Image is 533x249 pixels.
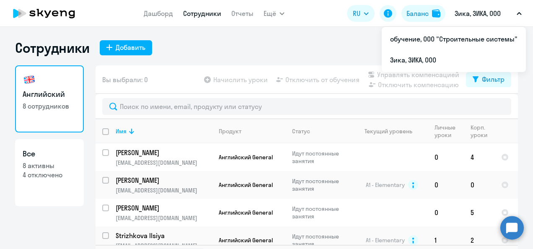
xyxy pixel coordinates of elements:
span: Английский General [219,236,273,244]
p: Идут постоянные занятия [292,177,349,192]
div: Имя [116,127,212,135]
div: Текущий уровень [365,127,412,135]
td: 0 [428,143,464,171]
button: RU [347,5,375,22]
span: A1 - Elementary [366,181,405,189]
a: Strizhkova Ilsiya [116,231,212,240]
h1: Сотрудники [15,39,90,56]
p: [PERSON_NAME] [116,148,210,157]
span: Английский General [219,209,273,216]
p: [EMAIL_ADDRESS][DOMAIN_NAME] [116,159,212,166]
a: Английский8 сотрудников [15,65,84,132]
a: Все8 активны4 отключено [15,139,84,206]
p: [PERSON_NAME] [116,176,210,185]
span: Вы выбрали: 0 [102,75,148,85]
td: 0 [428,199,464,226]
button: Зика, ЗИКА, ООО [450,3,526,23]
h3: Английский [23,89,76,100]
button: Добавить [100,40,152,55]
img: balance [432,9,440,18]
p: Идут постоянные занятия [292,205,349,220]
p: 8 активны [23,161,76,170]
td: 0 [464,171,494,199]
a: [PERSON_NAME] [116,203,212,213]
ul: Ещё [382,27,526,72]
p: Зика, ЗИКА, ООО [455,8,501,18]
p: Идут постоянные занятия [292,233,349,248]
a: [PERSON_NAME] [116,176,212,185]
div: Корп. уроки [471,124,489,139]
div: Статус [292,127,349,135]
a: [PERSON_NAME] [116,148,212,157]
div: Баланс [406,8,429,18]
p: [EMAIL_ADDRESS][DOMAIN_NAME] [116,214,212,222]
button: Фильтр [466,72,511,87]
span: Ещё [264,8,276,18]
img: english [23,73,36,86]
span: A1 - Elementary [366,236,405,244]
div: Текущий уровень [357,127,427,135]
a: Дашборд [144,9,173,18]
div: Продукт [219,127,241,135]
a: Отчеты [231,9,254,18]
span: RU [353,8,360,18]
span: Английский General [219,153,273,161]
div: Личные уроки [435,124,458,139]
p: 4 отключено [23,170,76,179]
div: Продукт [219,127,285,135]
button: Балансbalance [401,5,445,22]
button: Ещё [264,5,285,22]
p: [PERSON_NAME] [116,203,210,213]
td: 5 [464,199,494,226]
div: Добавить [116,42,145,52]
input: Поиск по имени, email, продукту или статусу [102,98,511,115]
div: Статус [292,127,310,135]
a: Сотрудники [183,9,221,18]
div: Личные уроки [435,124,463,139]
div: Фильтр [482,74,505,84]
div: Имя [116,127,127,135]
td: 4 [464,143,494,171]
p: 8 сотрудников [23,101,76,111]
p: [EMAIL_ADDRESS][DOMAIN_NAME] [116,187,212,194]
td: 0 [428,171,464,199]
p: Strizhkova Ilsiya [116,231,210,240]
div: Корп. уроки [471,124,494,139]
span: Английский General [219,181,273,189]
p: Идут постоянные занятия [292,150,349,165]
h3: Все [23,148,76,159]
